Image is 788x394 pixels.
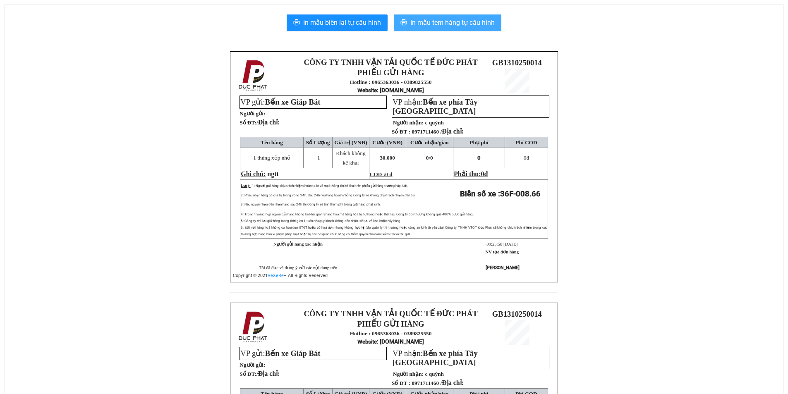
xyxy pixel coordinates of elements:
span: Website [357,339,377,345]
span: Giá trị (VNĐ) [334,139,367,146]
span: Phí COD [515,139,537,146]
span: c quỳnh [425,119,444,126]
span: 0 [430,155,433,161]
strong: Biển số xe : [460,189,541,198]
span: 0 [477,155,481,161]
strong: : [DOMAIN_NAME] [357,338,424,345]
span: Ghi chú: [241,170,266,177]
span: Phải thu: [454,170,488,177]
strong: PHIẾU GỬI HÀNG [357,320,424,328]
span: 36F-008.66 [500,189,541,198]
span: 3: Nếu người nhận đến nhận hàng sau 24h thì Công ty sẽ tính thêm phí trông giữ hàng phát sinh. [241,203,380,206]
span: Tên hàng [261,139,283,146]
span: Cước nhận/giao [410,139,449,146]
strong: Số ĐT : [392,380,410,386]
span: In mẫu biên lai tự cấu hình [303,17,381,28]
span: Bến xe Giáp Bát [265,349,321,358]
strong: Người nhận: [393,371,424,377]
strong: : [DOMAIN_NAME] [357,87,424,93]
span: / [256,371,280,377]
span: 4: Trong trường hợp người gửi hàng không kê khai giá trị hàng hóa mà hàng hóa bị hư hỏng hoặc thấ... [241,213,474,216]
span: VP nhận: [393,98,477,115]
span: 0 [481,170,484,177]
span: printer [293,19,300,27]
span: Website [357,87,377,93]
span: GB1310250014 [492,310,542,318]
strong: Người gửi hàng xác nhận [273,242,323,246]
span: c quỳnh [425,371,444,377]
span: Địa chỉ: [258,119,280,126]
span: GB1310250014 [492,58,542,67]
button: printerIn mẫu biên lai tự cấu hình [287,14,388,31]
strong: Số ĐT: [240,371,280,377]
span: Địa chỉ: [442,379,464,386]
span: 09:25:58 [DATE] [486,242,517,246]
span: VP gửi: [240,349,320,358]
span: Địa chỉ: [442,128,464,135]
span: đ [484,170,488,177]
strong: CÔNG TY TNHH VẬN TẢI QUỐC TẾ ĐỨC PHÁT [304,58,478,67]
img: logo [4,29,13,64]
a: VeXeRe [268,273,284,278]
span: 0971711460 / [412,129,464,135]
strong: Hotline : 0965363036 - 0389825550 [350,79,432,85]
button: printerIn mẫu tem hàng tự cấu hình [394,14,501,31]
span: Phụ phí [469,139,488,146]
span: GB1310250014 [70,59,120,67]
span: VP nhận: [393,349,477,367]
strong: Hotline : 0965363036 - 0389825550 [350,330,432,337]
span: 30.000 [380,155,395,161]
strong: Người gửi: [240,110,265,117]
span: Lưu ý: [241,184,250,188]
strong: Người nhận: [393,119,424,126]
strong: Số ĐT: [240,119,280,126]
span: 2: Phiếu nhận hàng có giá trị trong vòng 24h. Sau 24h nếu hàng hóa hư hỏng Công ty sẽ không chịu ... [241,193,415,197]
img: logo [236,58,271,93]
span: Bến xe Giáp Bát [265,98,321,106]
span: Bến xe phía Tây [GEOGRAPHIC_DATA] [393,349,477,367]
span: VP gửi: [240,98,320,106]
img: logo [236,310,271,344]
span: 5: Công ty chỉ lưu giữ hàng trong thời gian 1 tuần nếu quý khách không đến nhận, sẽ lưu về kho ho... [241,219,401,223]
span: 0 [524,155,527,161]
span: In mẫu tem hàng tự cấu hình [410,17,495,28]
span: 0/ [426,155,433,161]
span: Cước (VNĐ) [372,139,402,146]
span: printer [400,19,407,27]
strong: CÔNG TY TNHH VẬN TẢI QUỐC TẾ ĐỨC PHÁT [304,309,478,318]
span: ngtt [267,170,279,177]
strong: NV tạo đơn hàng [486,250,519,254]
span: 1 thùng xốp nhỏ [253,155,290,161]
strong: CÔNG TY TNHH VẬN TẢI QUỐC TẾ ĐỨC PHÁT [16,7,67,43]
span: 0 đ [385,171,392,177]
span: Copyright © 2021 – All Rights Reserved [233,273,328,278]
span: 6: Đối với hàng hoá không có hoá đơn GTGT hoặc có hoá đơn nhưng không hợp lệ (do quản lý thị trườ... [241,226,547,236]
span: 0971711460 / [412,380,464,386]
span: 1: Người gửi hàng chịu trách nhiệm hoàn toàn về mọi thông tin kê khai trên phiếu gửi hàng trước p... [252,184,408,188]
strong: Số ĐT : [392,129,410,135]
span: đ [524,155,529,161]
span: Địa chỉ: [258,370,280,377]
strong: PHIẾU GỬI HÀNG [357,68,424,77]
span: / [256,119,280,126]
span: 1 [317,155,320,161]
span: Tôi đã đọc và đồng ý với các nội dung trên [259,265,338,270]
span: COD : [370,171,393,177]
strong: Người gửi: [240,362,265,368]
span: Số Lượng [306,139,330,146]
strong: PHIẾU GỬI HÀNG [21,44,62,62]
span: Bến xe phía Tây [GEOGRAPHIC_DATA] [393,98,477,115]
span: Khách không kê khai [336,150,365,166]
strong: [PERSON_NAME] [486,265,520,270]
